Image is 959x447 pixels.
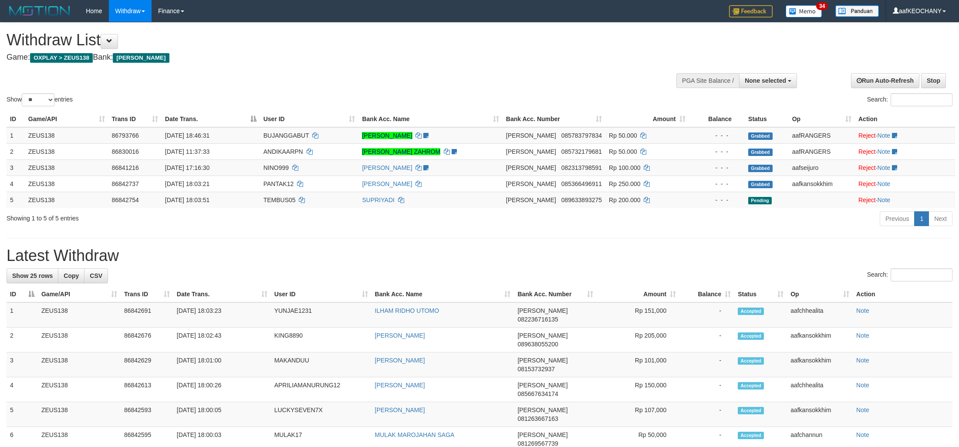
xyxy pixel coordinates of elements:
[609,196,640,203] span: Rp 200.000
[787,328,853,352] td: aafkansokkhim
[856,307,869,314] a: Note
[738,382,764,389] span: Accepted
[506,148,556,155] span: [PERSON_NAME]
[271,328,371,352] td: KING8890
[517,431,567,438] span: [PERSON_NAME]
[786,5,822,17] img: Button%20Memo.svg
[112,148,139,155] span: 86830016
[162,111,260,127] th: Date Trans.: activate to sort column descending
[517,382,567,389] span: [PERSON_NAME]
[271,286,371,302] th: User ID: activate to sort column ascending
[787,286,853,302] th: Op: activate to sort column ascending
[25,111,108,127] th: Game/API: activate to sort column ascending
[12,272,53,279] span: Show 25 rows
[165,196,209,203] span: [DATE] 18:03:51
[263,196,296,203] span: TEMBUS05
[748,165,773,172] span: Grabbed
[692,179,741,188] div: - - -
[745,77,786,84] span: None selected
[64,272,79,279] span: Copy
[921,73,946,88] a: Stop
[679,302,734,328] td: -
[855,143,955,159] td: ·
[7,93,73,106] label: Show entries
[914,211,929,226] a: 1
[173,328,271,352] td: [DATE] 18:02:43
[851,73,919,88] a: Run Auto-Refresh
[689,111,745,127] th: Balance
[858,148,876,155] a: Reject
[517,366,555,372] span: Copy 08153732937 to clipboard
[692,147,741,156] div: - - -
[789,127,855,144] td: aafRANGERS
[358,111,502,127] th: Bank Acc. Name: activate to sort column ascending
[25,176,108,192] td: ZEUS138
[597,402,679,427] td: Rp 107,000
[375,332,425,339] a: [PERSON_NAME]
[173,286,271,302] th: Date Trans.: activate to sort column ascending
[517,415,558,422] span: Copy 081263667163 to clipboard
[858,132,876,139] a: Reject
[738,407,764,414] span: Accepted
[679,377,734,402] td: -
[856,382,869,389] a: Note
[362,132,412,139] a: [PERSON_NAME]
[7,127,25,144] td: 1
[878,148,891,155] a: Note
[25,127,108,144] td: ZEUS138
[173,402,271,427] td: [DATE] 18:00:05
[679,328,734,352] td: -
[856,332,869,339] a: Note
[362,164,412,171] a: [PERSON_NAME]
[597,352,679,377] td: Rp 101,000
[271,377,371,402] td: APRILIAMANURUNG12
[7,402,38,427] td: 5
[729,5,773,17] img: Feedback.jpg
[748,181,773,188] span: Grabbed
[30,53,93,63] span: OXPLAY > ZEUS138
[38,302,121,328] td: ZEUS138
[7,143,25,159] td: 2
[38,377,121,402] td: ZEUS138
[734,286,787,302] th: Status: activate to sort column ascending
[853,286,952,302] th: Action
[891,93,952,106] input: Search:
[121,352,173,377] td: 86842629
[38,352,121,377] td: ZEUS138
[738,432,764,439] span: Accepted
[878,180,891,187] a: Note
[112,196,139,203] span: 86842754
[263,132,309,139] span: BUJANGGABUT
[597,328,679,352] td: Rp 205,000
[816,2,828,10] span: 34
[676,73,739,88] div: PGA Site Balance /
[7,53,631,62] h4: Game: Bank:
[789,159,855,176] td: aafseijuro
[112,132,139,139] span: 86793766
[609,164,640,171] span: Rp 100.000
[748,197,772,204] span: Pending
[597,377,679,402] td: Rp 150,000
[856,357,869,364] a: Note
[112,164,139,171] span: 86841216
[121,377,173,402] td: 86842613
[375,382,425,389] a: [PERSON_NAME]
[605,111,689,127] th: Amount: activate to sort column ascending
[517,341,558,348] span: Copy 089638055200 to clipboard
[112,180,139,187] span: 86842737
[362,148,440,155] a: [PERSON_NAME] ZAHROM
[173,377,271,402] td: [DATE] 18:00:26
[517,332,567,339] span: [PERSON_NAME]
[679,402,734,427] td: -
[878,132,891,139] a: Note
[503,111,605,127] th: Bank Acc. Number: activate to sort column ascending
[739,73,797,88] button: None selected
[855,111,955,127] th: Action
[121,402,173,427] td: 86842593
[38,328,121,352] td: ZEUS138
[113,53,169,63] span: [PERSON_NAME]
[7,159,25,176] td: 3
[856,431,869,438] a: Note
[25,192,108,208] td: ZEUS138
[25,159,108,176] td: ZEUS138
